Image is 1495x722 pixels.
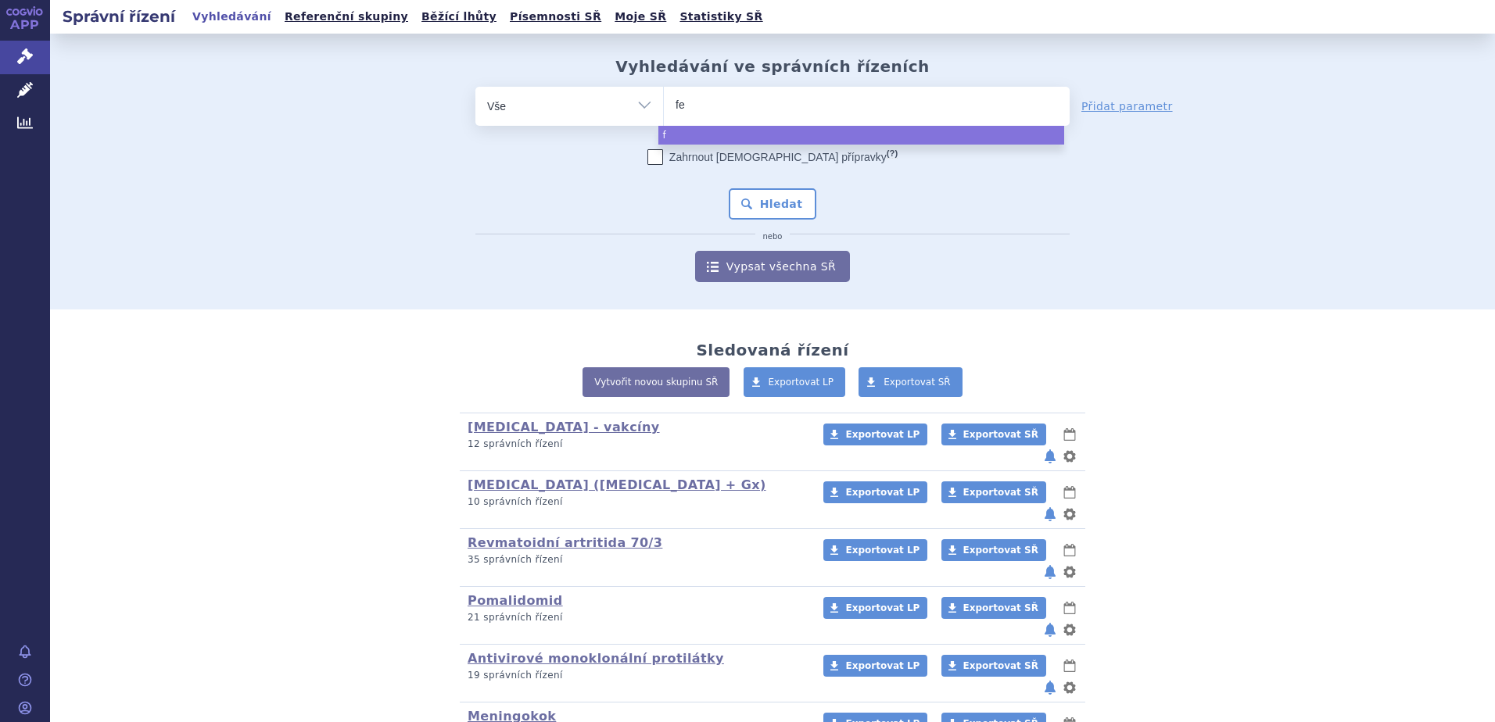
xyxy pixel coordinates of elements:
[887,148,898,159] abbr: (?)
[884,377,951,388] span: Exportovat SŘ
[941,655,1046,677] a: Exportovat SŘ
[1062,599,1077,617] button: lhůty
[675,6,767,27] a: Statistiky SŘ
[1062,447,1077,466] button: nastavení
[823,655,927,677] a: Exportovat LP
[963,487,1038,498] span: Exportovat SŘ
[963,545,1038,556] span: Exportovat SŘ
[280,6,413,27] a: Referenční skupiny
[583,367,730,397] a: Vytvořit novou skupinu SŘ
[468,669,803,682] p: 19 správních řízení
[468,477,766,492] a: [MEDICAL_DATA] ([MEDICAL_DATA] + Gx)
[845,602,920,613] span: Exportovat LP
[1062,483,1077,502] button: lhůty
[769,377,834,388] span: Exportovat LP
[941,481,1046,503] a: Exportovat SŘ
[1062,505,1077,524] button: nastavení
[941,539,1046,561] a: Exportovat SŘ
[1042,620,1058,639] button: notifikace
[1081,98,1173,114] a: Přidat parametr
[823,539,927,561] a: Exportovat LP
[823,481,927,503] a: Exportovat LP
[647,149,898,165] label: Zahrnout [DEMOGRAPHIC_DATA] přípravky
[188,6,276,27] a: Vyhledávání
[963,660,1038,671] span: Exportovat SŘ
[1062,656,1077,675] button: lhůty
[1062,678,1077,697] button: nastavení
[468,420,660,434] a: [MEDICAL_DATA] - vakcíny
[1062,541,1077,559] button: lhůty
[658,126,1064,145] li: f
[845,487,920,498] span: Exportovat LP
[1042,563,1058,581] button: notifikace
[729,188,817,220] button: Hledat
[417,6,501,27] a: Běžící lhůty
[1042,678,1058,697] button: notifikace
[1042,505,1058,524] button: notifikace
[696,341,848,359] h2: Sledovaná řízení
[1042,447,1058,466] button: notifikace
[941,597,1046,619] a: Exportovat SŘ
[1062,620,1077,639] button: nastavení
[615,57,930,76] h2: Vyhledávání ve správních řízeních
[963,429,1038,440] span: Exportovat SŘ
[468,438,803,451] p: 12 správních řízení
[50,5,188,27] h2: Správní řízení
[941,424,1046,445] a: Exportovat SŘ
[1062,425,1077,444] button: lhůty
[755,232,791,241] i: nebo
[468,593,563,608] a: Pomalidomid
[695,251,850,282] a: Vypsat všechna SŘ
[468,651,724,666] a: Antivirové monoklonální protilátky
[468,495,803,509] p: 10 správních řízení
[468,553,803,567] p: 35 správních řízení
[468,535,662,550] a: Revmatoidní artritida 70/3
[468,611,803,624] p: 21 správních řízení
[823,424,927,445] a: Exportovat LP
[859,367,963,397] a: Exportovat SŘ
[823,597,927,619] a: Exportovat LP
[610,6,671,27] a: Moje SŘ
[963,602,1038,613] span: Exportovat SŘ
[505,6,606,27] a: Písemnosti SŘ
[845,660,920,671] span: Exportovat LP
[744,367,846,397] a: Exportovat LP
[845,429,920,440] span: Exportovat LP
[1062,563,1077,581] button: nastavení
[845,545,920,556] span: Exportovat LP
